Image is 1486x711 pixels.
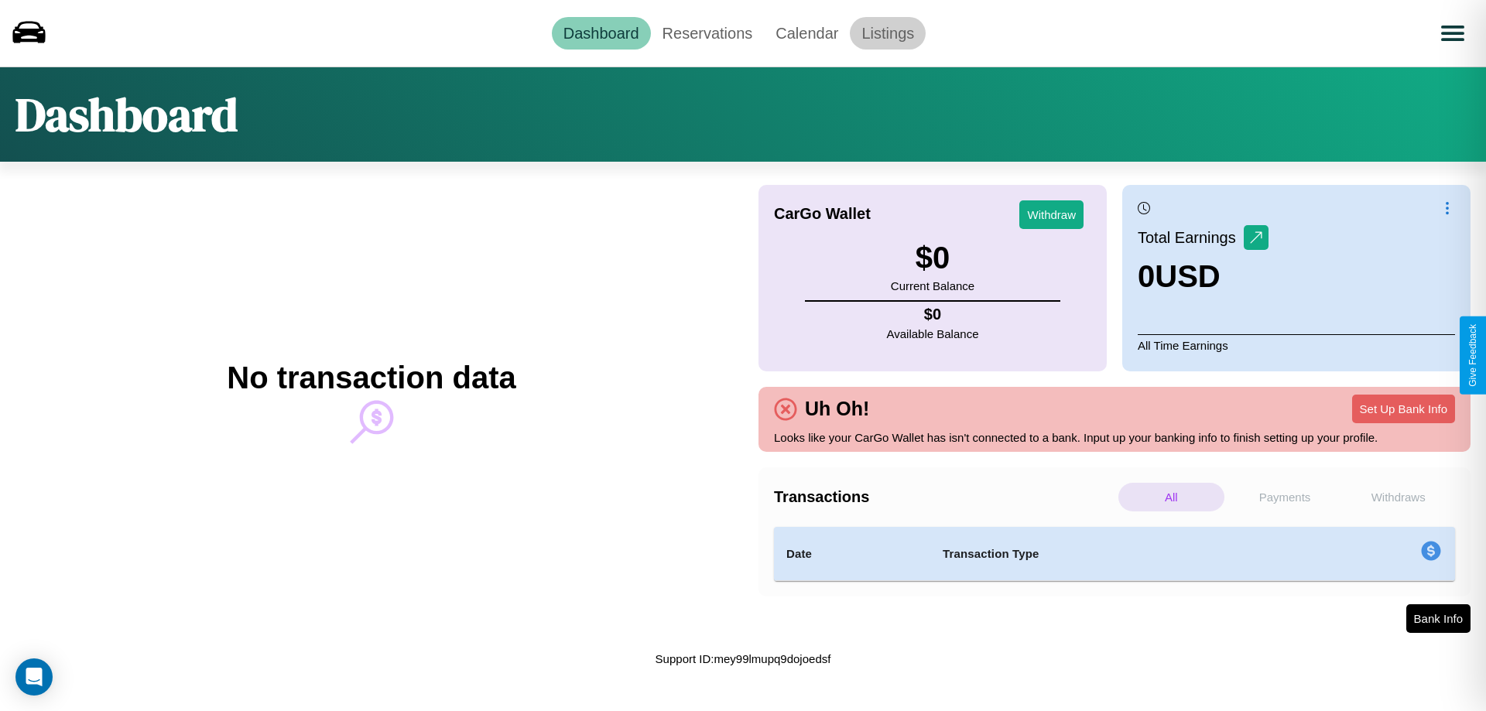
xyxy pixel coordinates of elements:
button: Bank Info [1406,604,1471,633]
a: Dashboard [552,17,651,50]
p: Support ID: mey99lmupq9dojoedsf [656,648,831,669]
p: Total Earnings [1138,224,1244,251]
button: Set Up Bank Info [1352,395,1455,423]
h4: CarGo Wallet [774,205,871,223]
a: Listings [850,17,926,50]
p: Available Balance [887,323,979,344]
h4: $ 0 [887,306,979,323]
h2: No transaction data [227,361,515,395]
h1: Dashboard [15,83,238,146]
p: Looks like your CarGo Wallet has isn't connected to a bank. Input up your banking info to finish ... [774,427,1455,448]
button: Open menu [1431,12,1474,55]
a: Calendar [764,17,850,50]
table: simple table [774,527,1455,581]
h3: 0 USD [1138,259,1269,294]
h4: Uh Oh! [797,398,877,420]
p: Current Balance [891,275,974,296]
h4: Transaction Type [943,545,1294,563]
p: Payments [1232,483,1338,511]
p: All [1118,483,1224,511]
p: Withdraws [1345,483,1451,511]
p: All Time Earnings [1138,334,1455,356]
div: Give Feedback [1467,324,1478,387]
div: Open Intercom Messenger [15,658,53,696]
h4: Transactions [774,488,1114,506]
h3: $ 0 [891,241,974,275]
a: Reservations [651,17,765,50]
button: Withdraw [1019,200,1084,229]
h4: Date [786,545,918,563]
